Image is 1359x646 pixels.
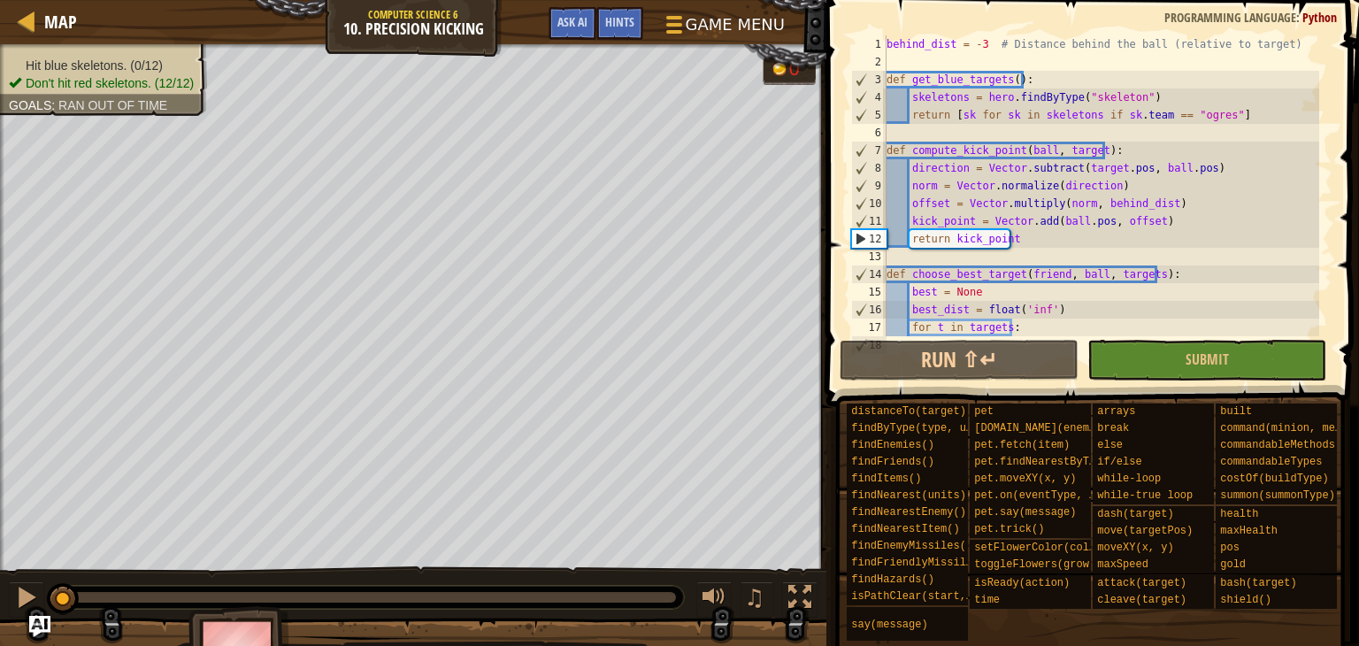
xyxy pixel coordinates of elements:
button: Ctrl + P: Pause [9,581,44,618]
div: 16 [852,301,887,319]
span: pet.findNearestByType(type) [974,456,1146,468]
div: 9 [852,177,887,195]
span: pet.fetch(item) [974,439,1070,451]
span: : [51,98,58,112]
span: bash(target) [1220,577,1296,589]
span: [DOMAIN_NAME](enemy) [974,422,1102,435]
span: break [1097,422,1129,435]
span: ♫ [744,584,764,611]
button: Game Menu [652,7,795,49]
span: isReady(action) [974,577,1070,589]
span: setFlowerColor(color) [974,542,1108,554]
button: Ask AI [549,7,596,40]
span: Game Menu [686,13,785,36]
span: Ask AI [557,13,587,30]
div: 17 [851,319,887,336]
div: Team 'humans' has 0 gold. [763,55,816,85]
span: commandableTypes [1220,456,1322,468]
span: costOf(buildType) [1220,473,1328,485]
div: 4 [852,88,887,106]
span: else [1097,439,1123,451]
span: while-true loop [1097,489,1193,502]
span: findByType(type, units) [851,422,998,435]
span: findEnemies() [851,439,934,451]
span: moveXY(x, y) [1097,542,1173,554]
span: attack(target) [1097,577,1186,589]
div: 0 [789,60,807,80]
span: shield() [1220,594,1271,606]
span: summon(summonType) [1220,489,1335,502]
a: Map [35,10,77,34]
span: pet.trick() [974,523,1044,535]
div: 18 [852,336,887,354]
span: pos [1220,542,1240,554]
span: Map [44,10,77,34]
span: commandableMethods [1220,439,1335,451]
span: arrays [1097,405,1135,418]
span: findFriends() [851,456,934,468]
span: time [974,594,1000,606]
span: pet.on(eventType, handler) [974,489,1140,502]
span: Submit [1186,350,1229,369]
span: maxHealth [1220,525,1278,537]
span: maxSpeed [1097,558,1148,571]
div: 3 [852,71,887,88]
span: pet [974,405,994,418]
span: move(targetPos) [1097,525,1193,537]
div: 1 [851,35,887,53]
span: isPathClear(start, end) [851,590,998,603]
span: dash(target) [1097,508,1173,520]
button: Ask AI [29,616,50,637]
span: findNearest(units) [851,489,966,502]
button: Run ⇧↵ [840,340,1079,381]
span: pet.moveXY(x, y) [974,473,1076,485]
span: findItems() [851,473,921,485]
span: findNearestEnemy() [851,506,966,519]
div: 2 [851,53,887,71]
div: 6 [851,124,887,142]
span: while-loop [1097,473,1161,485]
span: : [1296,9,1302,26]
li: Hit blue skeletons. [9,57,194,74]
div: 12 [852,230,887,248]
span: if/else [1097,456,1141,468]
div: 10 [852,195,887,212]
span: Hit blue skeletons. (0/12) [26,58,163,73]
span: Python [1302,9,1337,26]
span: toggleFlowers(grow) [974,558,1095,571]
span: Goals [9,98,51,112]
span: cleave(target) [1097,594,1186,606]
div: 7 [852,142,887,159]
span: findHazards() [851,573,934,586]
li: Don't hit red skeletons. [9,74,194,92]
button: Adjust volume [696,581,732,618]
div: 14 [852,265,887,283]
button: Toggle fullscreen [782,581,818,618]
span: Ran out of time [58,98,167,112]
div: 8 [852,159,887,177]
span: distanceTo(target) [851,405,966,418]
div: 13 [851,248,887,265]
span: findNearestItem() [851,523,959,535]
div: 11 [852,212,887,230]
span: gold [1220,558,1246,571]
span: Don't hit red skeletons. (12/12) [26,76,194,90]
span: pet.say(message) [974,506,1076,519]
span: built [1220,405,1252,418]
span: health [1220,508,1258,520]
button: ♫ [741,581,773,618]
button: Submit [1087,340,1326,381]
div: 5 [852,106,887,124]
span: findFriendlyMissiles() [851,557,991,569]
span: Hints [605,13,634,30]
span: Programming language [1164,9,1296,26]
div: 15 [851,283,887,301]
span: findEnemyMissiles() [851,540,972,552]
span: say(message) [851,619,927,631]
